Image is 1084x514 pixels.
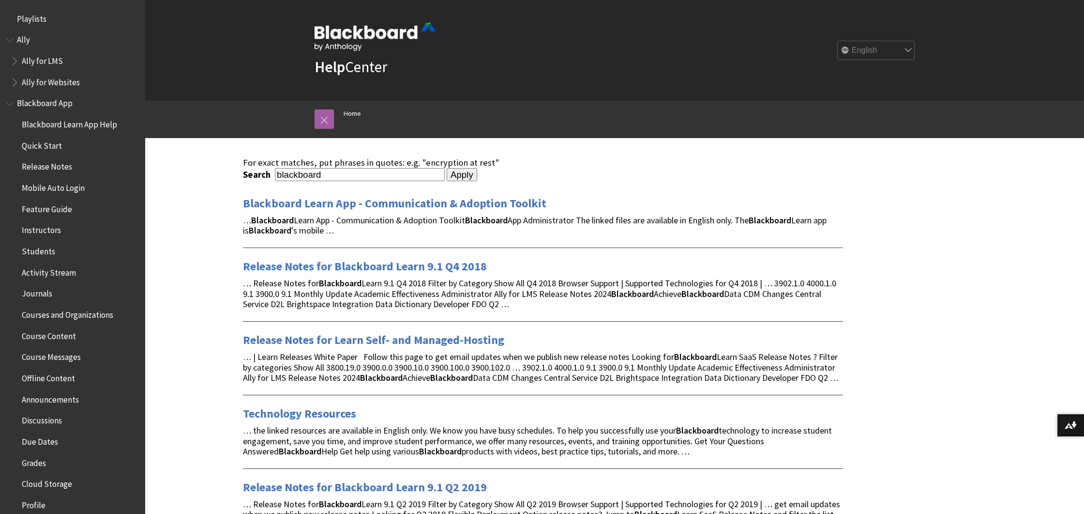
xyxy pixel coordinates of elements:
span: Playlists [17,11,46,24]
span: Instructors [22,222,61,235]
span: … | Learn Releases White Paper Follow this page to get email updates when we publish new release ... [243,351,838,384]
span: Offline Content [22,370,75,383]
strong: Blackboard [360,372,403,383]
a: Technology Resources [243,406,356,421]
span: Ally for Websites [22,74,80,87]
strong: Blackboard [419,446,462,457]
span: Blackboard Learn App Help [22,116,117,129]
span: … the linked resources are available in English only. We know you have busy schedules. To help yo... [243,425,832,457]
nav: Book outline for Anthology Ally Help [6,32,139,91]
span: Announcements [22,391,79,405]
input: Apply [447,168,477,182]
a: Home [344,108,361,120]
span: Activity Stream [22,265,76,278]
nav: Book outline for Playlists [6,11,139,27]
span: Ally [17,32,30,45]
img: Blackboard by Anthology [315,23,436,51]
strong: Blackboard [251,215,294,226]
strong: Blackboard [611,288,654,299]
a: Release Notes for Learn Self- and Managed-Hosting [243,332,504,348]
span: Quick Start [22,138,62,151]
strong: Blackboard [430,372,473,383]
span: Students [22,243,55,256]
span: Blackboard App [17,95,73,109]
span: Discussions [22,412,62,425]
strong: Blackboard [319,498,361,510]
span: Mobile Auto Login [22,180,85,193]
span: Courses and Organizations [22,307,113,320]
span: Course Messages [22,349,81,362]
strong: Blackboard [681,288,724,299]
strong: Blackboard [674,351,717,362]
span: Feature Guide [22,201,72,214]
strong: Blackboard [465,215,508,226]
strong: Blackboard [319,278,361,289]
strong: Blackboard [279,446,321,457]
span: Cloud Storage [22,476,72,489]
label: Search [243,169,273,180]
a: Blackboard Learn App - Communication & Adoption Toolkit [243,196,546,211]
span: Release Notes [22,159,72,172]
span: Journals [22,286,52,299]
span: Ally for LMS [22,53,63,66]
a: Release Notes for Blackboard Learn 9.1 Q2 2019 [243,480,487,495]
strong: Blackboard [249,225,291,236]
span: Grades [22,455,46,468]
strong: Help [315,57,345,77]
span: Profile [22,497,45,510]
span: … Release Notes for Learn 9.1 Q4 2018 Filter by Category Show All Q4 2018 Browser Support | Suppo... [243,278,836,310]
a: Release Notes for Blackboard Learn 9.1 Q4 2018 [243,259,487,274]
strong: Blackboard [749,215,791,226]
div: For exact matches, put phrases in quotes: e.g. "encryption at rest" [243,157,843,168]
strong: Blackboard [676,425,719,436]
select: Site Language Selector [838,41,915,61]
span: Due Dates [22,434,58,447]
a: HelpCenter [315,57,387,77]
span: … Learn App - Communication & Adoption Toolkit App Administrator The linked files are available i... [243,215,827,236]
span: Course Content [22,328,76,341]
